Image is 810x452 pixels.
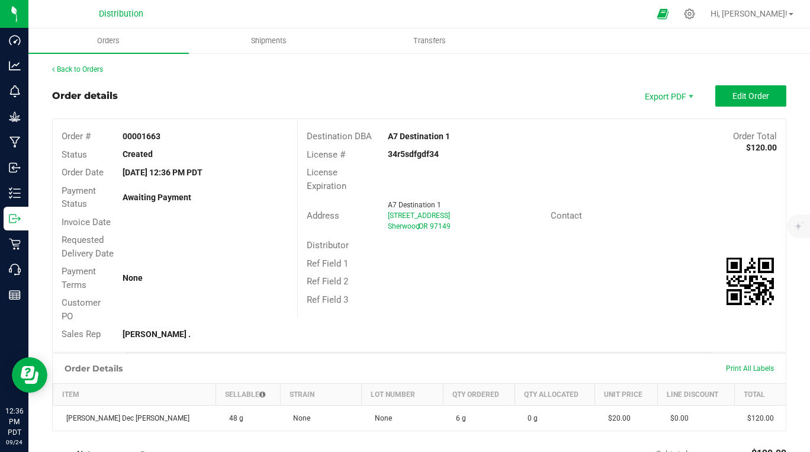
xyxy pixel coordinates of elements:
th: Sellable [216,383,281,405]
span: Status [62,149,87,160]
span: 6 g [450,414,466,422]
span: , [417,222,419,230]
strong: $120.00 [746,143,777,152]
span: Print All Labels [726,364,774,373]
span: Order Date [62,167,104,178]
button: Edit Order [715,85,786,107]
inline-svg: Analytics [9,60,21,72]
span: Destination DBA [307,131,372,142]
inline-svg: Grow [9,111,21,123]
span: Address [307,210,339,221]
th: Strain [280,383,362,405]
span: $120.00 [741,414,774,422]
inline-svg: Outbound [9,213,21,225]
span: A7 Destination 1 [388,201,441,209]
span: Payment Status [62,185,96,210]
span: [STREET_ADDRESS] [388,211,450,220]
span: Ref Field 3 [307,294,348,305]
th: Qty Allocated [515,383,594,405]
p: 09/24 [5,438,23,447]
a: Orders [28,28,189,53]
span: Sales Rep [62,329,101,339]
inline-svg: Monitoring [9,85,21,97]
span: $0.00 [664,414,689,422]
th: Unit Price [595,383,658,405]
span: 97149 [430,222,451,230]
span: None [369,414,392,422]
span: Sherwood [388,222,420,230]
inline-svg: Call Center [9,264,21,275]
span: 48 g [223,414,243,422]
span: None [287,414,310,422]
inline-svg: Inbound [9,162,21,174]
h1: Order Details [65,364,123,373]
inline-svg: Dashboard [9,34,21,46]
div: Order details [52,89,118,103]
strong: Created [123,149,153,159]
span: Edit Order [732,91,769,101]
span: Distributor [307,240,349,251]
span: License Expiration [307,167,346,191]
inline-svg: Inventory [9,187,21,199]
span: Shipments [235,36,303,46]
strong: [DATE] 12:36 PM PDT [123,168,202,177]
th: Lot Number [362,383,443,405]
iframe: Resource center [12,357,47,393]
span: Distribution [99,9,143,19]
span: $20.00 [602,414,631,422]
p: 12:36 PM PDT [5,406,23,438]
span: License # [307,149,345,160]
span: Ref Field 2 [307,276,348,287]
inline-svg: Reports [9,289,21,301]
span: Open Ecommerce Menu [650,2,676,25]
inline-svg: Retail [9,238,21,250]
span: Order Total [733,131,777,142]
strong: [PERSON_NAME] . [123,329,191,339]
th: Total [734,383,786,405]
span: OR [419,222,427,230]
span: Requested Delivery Date [62,235,114,259]
th: Qty Ordered [443,383,515,405]
a: Shipments [189,28,349,53]
span: Payment Terms [62,266,96,290]
inline-svg: Manufacturing [9,136,21,148]
th: Line Discount [657,383,734,405]
span: [PERSON_NAME] Dec [PERSON_NAME] [60,414,189,422]
span: Ref Field 1 [307,258,348,269]
span: Order # [62,131,91,142]
span: Transfers [397,36,462,46]
th: Item [53,383,216,405]
a: Transfers [349,28,510,53]
img: Scan me! [727,258,774,305]
span: Orders [81,36,136,46]
strong: Awaiting Payment [123,193,191,202]
span: Hi, [PERSON_NAME]! [711,9,787,18]
strong: None [123,273,143,283]
strong: 34r5sdfgdf34 [388,149,439,159]
span: Customer PO [62,297,101,322]
strong: A7 Destination 1 [388,132,450,141]
li: Export PDF [632,85,703,107]
div: Manage settings [682,8,697,20]
a: Back to Orders [52,65,103,73]
span: Invoice Date [62,217,111,227]
span: 0 g [522,414,538,422]
span: Contact [551,210,582,221]
qrcode: 00001663 [727,258,774,305]
strong: 00001663 [123,132,160,141]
